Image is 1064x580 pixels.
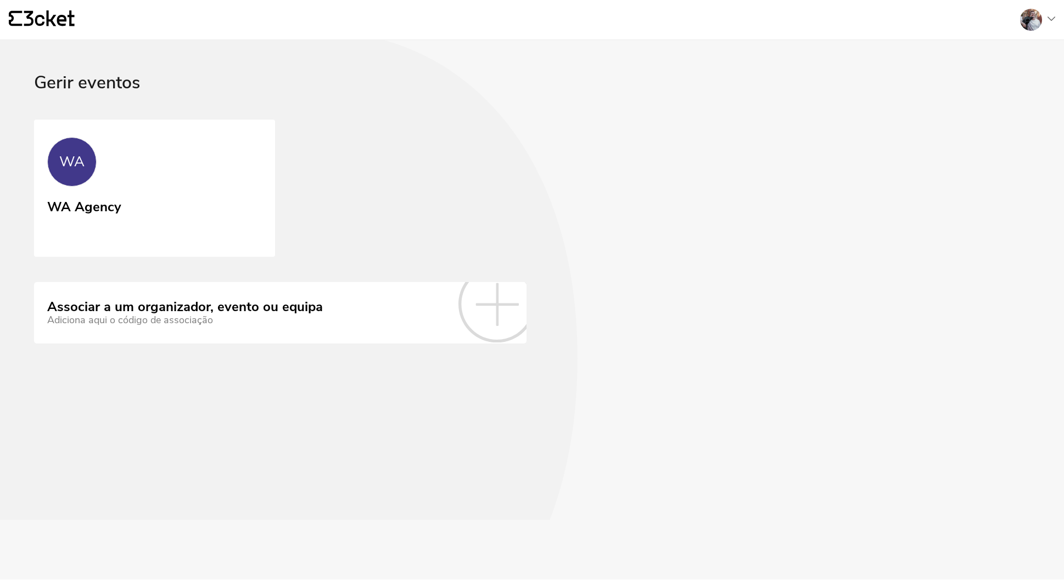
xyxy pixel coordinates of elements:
div: Adiciona aqui o código de associação [47,314,323,326]
a: WA WA Agency [34,120,275,257]
g: {' '} [9,11,22,26]
div: WA Agency [47,195,121,215]
div: Associar a um organizador, evento ou equipa [47,300,323,315]
a: {' '} [9,10,75,29]
a: Associar a um organizador, evento ou equipa Adiciona aqui o código de associação [34,282,527,344]
div: WA [59,154,85,170]
div: Gerir eventos [34,73,1030,120]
